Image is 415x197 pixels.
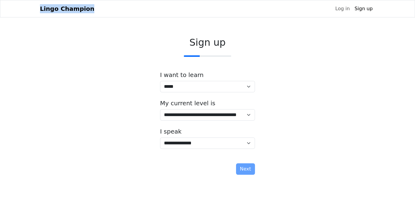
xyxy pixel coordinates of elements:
h2: Sign up [160,37,255,48]
a: Log in [333,3,352,15]
label: I speak [160,128,182,135]
label: I want to learn [160,71,204,78]
label: My current level is [160,100,215,107]
a: Sign up [352,3,375,15]
a: Lingo Champion [40,3,94,15]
